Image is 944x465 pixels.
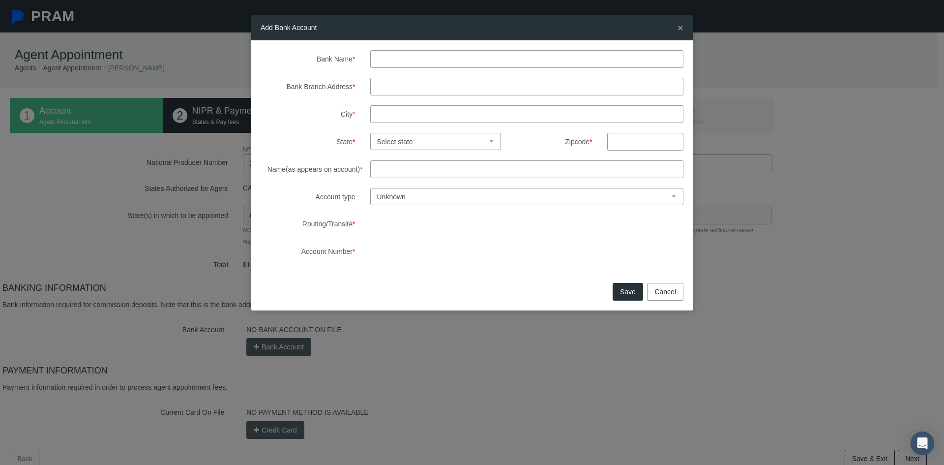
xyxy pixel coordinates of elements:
[253,243,363,260] label: Account Number
[261,22,317,33] h5: Add Bank Account
[253,78,363,95] label: Bank Branch Address
[253,50,363,68] label: Bank Name
[253,133,363,151] label: State
[678,22,683,33] span: ×
[253,160,363,178] label: Name(as appears on account)
[647,283,683,301] button: Cancel
[613,283,643,301] button: Save
[253,215,363,233] label: Routing/Transit#
[516,133,599,150] label: Zipcode
[253,105,363,123] label: City
[678,23,683,33] button: Close
[253,188,363,205] label: Account type
[911,432,934,455] div: Open Intercom Messenger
